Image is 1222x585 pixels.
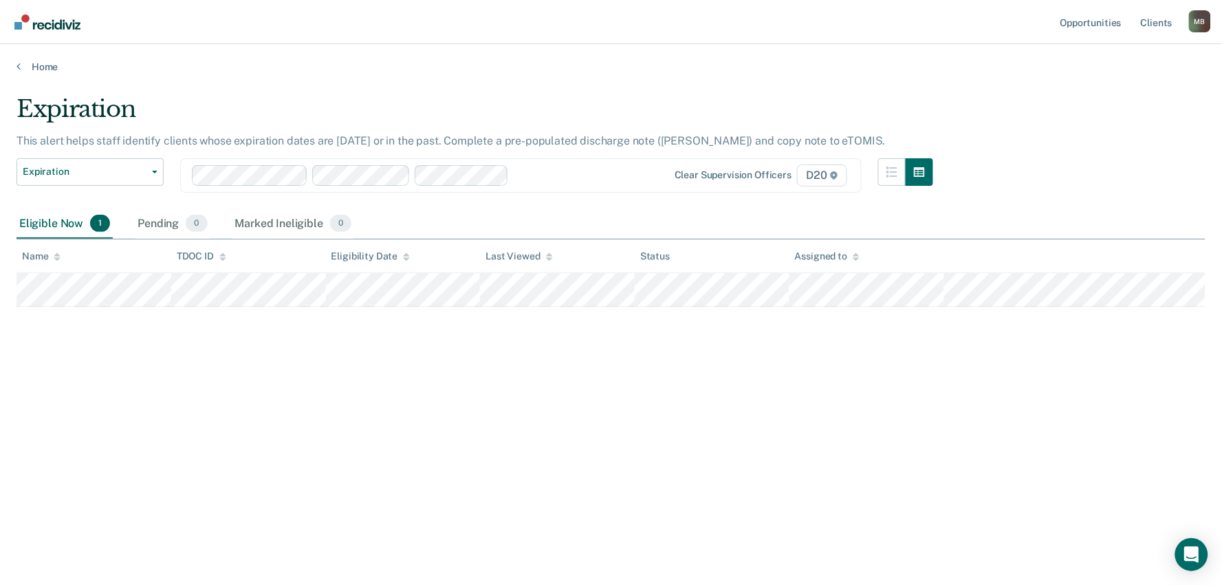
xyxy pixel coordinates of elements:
span: 1 [90,215,110,233]
button: Profile dropdown button [1189,10,1211,32]
div: Assigned to [795,251,860,262]
div: Marked Ineligible0 [232,209,355,240]
div: Last Viewed [485,251,552,262]
button: Expiration [17,158,164,186]
div: Open Intercom Messenger [1175,538,1208,571]
span: Expiration [23,166,146,178]
p: This alert helps staff identify clients whose expiration dates are [DATE] or in the past. Complet... [17,134,886,147]
div: TDOC ID [177,251,226,262]
div: Eligible Now1 [17,209,113,240]
div: Status [640,251,670,262]
a: Home [17,61,1205,73]
img: Recidiviz [14,14,80,30]
div: Expiration [17,95,933,134]
div: M B [1189,10,1211,32]
div: Eligibility Date [331,251,411,262]
div: Pending0 [135,209,210,240]
span: 0 [186,215,207,233]
div: Name [22,251,61,262]
div: Clear supervision officers [675,169,792,181]
span: D20 [797,164,847,187]
span: 0 [330,215,351,233]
